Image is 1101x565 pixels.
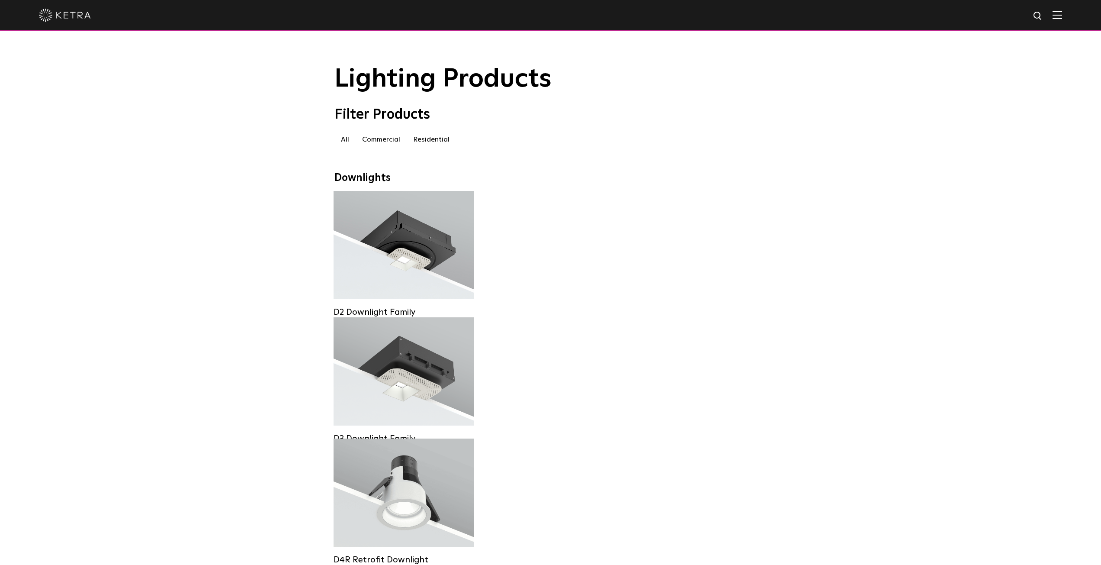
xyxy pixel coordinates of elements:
[39,9,91,22] img: ketra-logo-2019-white
[407,132,456,147] label: Residential
[1053,11,1062,19] img: Hamburger%20Nav.svg
[334,107,767,123] div: Filter Products
[334,307,474,317] div: D2 Downlight Family
[334,317,474,426] a: D3 Downlight Family Lumen Output:700 / 900 / 1100Colors:White / Black / Silver / Bronze / Paintab...
[334,439,474,547] a: D4R Retrofit Downlight Lumen Output:800Colors:White / BlackBeam Angles:15° / 25° / 40° / 60°Watta...
[334,172,767,184] div: Downlights
[356,132,407,147] label: Commercial
[334,433,474,444] div: D3 Downlight Family
[334,555,474,565] div: D4R Retrofit Downlight
[1033,11,1043,22] img: search icon
[334,132,356,147] label: All
[334,191,474,304] a: D2 Downlight Family Lumen Output:1200Colors:White / Black / Gloss Black / Silver / Bronze / Silve...
[334,66,552,92] span: Lighting Products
